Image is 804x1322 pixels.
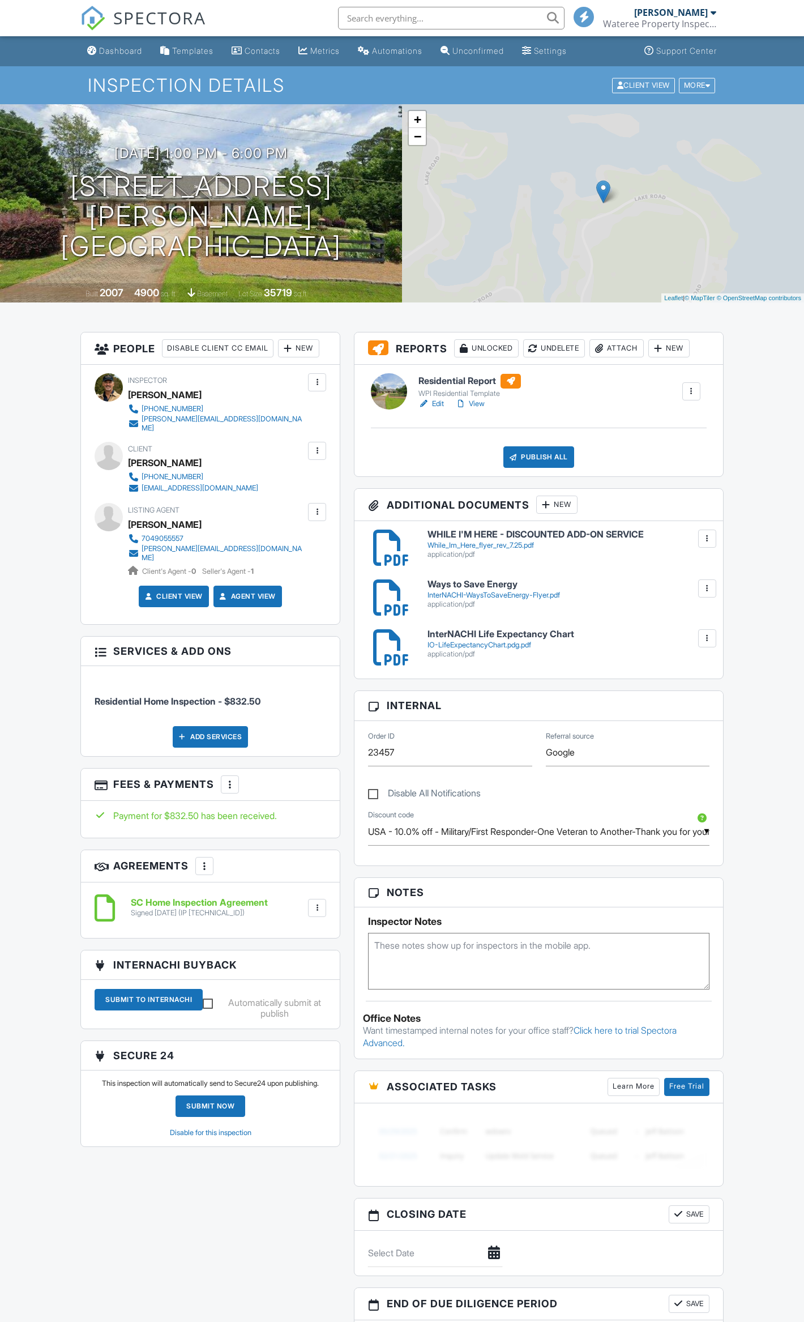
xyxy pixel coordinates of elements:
a: Client View [143,591,203,602]
label: Discount code [368,810,414,820]
div: [PERSON_NAME] [128,386,202,403]
strong: 0 [191,567,196,575]
span: sq.ft. [294,289,308,298]
a: Free Trial [664,1078,709,1096]
span: basement [197,289,228,298]
div: Templates [172,46,213,56]
label: Order ID [368,731,395,741]
span: Associated Tasks [387,1079,497,1094]
img: blurred-tasks-251b60f19c3f713f9215ee2a18cbf2105fc2d72fcd585247cf5e9ec0c957c1dd.png [368,1112,709,1175]
a: [PHONE_NUMBER] [128,403,305,415]
h3: Agreements [81,850,340,882]
a: © OpenStreetMap contributors [717,295,801,301]
a: Edit [418,398,444,410]
div: Client View [612,78,675,93]
a: Automations (Basic) [353,41,427,62]
div: [PERSON_NAME] [634,7,708,18]
div: 2007 [100,287,123,298]
div: Office Notes [363,1013,715,1024]
input: Search everything... [338,7,564,29]
img: The Best Home Inspection Software - Spectora [80,6,105,31]
div: Payment for $832.50 has been received. [95,809,326,822]
div: While_Im_Here_flyer_rev_7.25.pdf [427,541,709,550]
div: Automations [372,46,422,56]
div: Publish All [503,446,574,468]
span: Client [128,445,152,453]
h3: Additional Documents [354,489,723,521]
a: Settings [518,41,571,62]
span: End of Due Diligence Period [387,1296,558,1311]
div: Wateree Property Inspections LLC [603,18,716,29]
div: Attach [589,339,644,357]
div: [EMAIL_ADDRESS][DOMAIN_NAME] [142,484,258,493]
p: This inspection will automatically send to Secure24 upon publishing. [102,1079,319,1088]
div: Support Center [656,46,717,56]
h3: Services & Add ons [81,637,340,666]
span: Residential Home Inspection - $832.50 [95,696,260,707]
span: Seller's Agent - [202,567,254,575]
div: Disable Client CC Email [162,339,273,357]
div: 35719 [264,287,292,298]
span: Client's Agent - [142,567,198,575]
div: New [536,496,578,514]
div: | [661,293,804,303]
div: WPI Residential Template [418,389,521,398]
h1: [STREET_ADDRESS] [PERSON_NAME][GEOGRAPHIC_DATA] [18,172,384,261]
a: SPECTORA [80,15,206,39]
a: Submit To InterNACHI [95,989,203,1019]
div: application/pdf [427,550,709,559]
label: Automatically submit at publish [203,997,326,1012]
a: Learn More [608,1078,660,1096]
a: Templates [156,41,218,62]
h1: Inspection Details [88,75,716,95]
h5: Inspector Notes [368,916,709,927]
button: Save [669,1205,709,1223]
a: © MapTiler [685,295,715,301]
a: [PERSON_NAME][EMAIL_ADDRESS][DOMAIN_NAME] [128,415,305,433]
h6: InterNACHI Life Expectancy Chart [427,629,709,639]
a: Leaflet [664,295,683,301]
div: 7049055557 [142,534,183,543]
div: [PHONE_NUMBER] [142,472,203,481]
div: New [278,339,319,357]
a: Client View [611,80,678,89]
div: application/pdf [427,600,709,609]
h3: Secure 24 [81,1041,340,1071]
span: Closing date [387,1206,467,1222]
a: [PHONE_NUMBER] [128,471,258,483]
a: InterNACHI Life Expectancy Chart IO-LifeExpectancyChart.pdg.pdf application/pdf [427,629,709,658]
div: Unconfirmed [452,46,504,56]
div: Undelete [523,339,585,357]
a: [PERSON_NAME][EMAIL_ADDRESS][DOMAIN_NAME] [128,544,305,562]
div: Submit To InterNACHI [95,989,203,1010]
a: SC Home Inspection Agreement Signed [DATE] (IP [TECHNICAL_ID]) [131,898,268,918]
span: Built [85,289,98,298]
h6: WHILE I'M HERE - DISCOUNTED ADD-ON SERVICE [427,530,709,540]
h3: People [81,332,340,365]
div: More [679,78,716,93]
div: Metrics [310,46,340,56]
span: Listing Agent [128,506,179,514]
div: Settings [534,46,567,56]
span: sq. ft. [161,289,177,298]
a: Submit Now [176,1095,245,1117]
h3: Fees & Payments [81,769,340,801]
a: Residential Report WPI Residential Template [418,374,521,399]
button: Save [669,1295,709,1313]
h3: InterNACHI BuyBack [81,950,340,980]
strong: 1 [251,567,254,575]
div: [PERSON_NAME] [128,454,202,471]
li: Service: Residential Home Inspection [95,675,326,717]
a: Contacts [227,41,285,62]
a: Unconfirmed [436,41,508,62]
a: Agent View [217,591,276,602]
label: Disable All Notifications [368,788,481,802]
div: application/pdf [427,650,709,659]
div: Signed [DATE] (IP [TECHNICAL_ID]) [131,909,268,918]
a: Ways to Save Energy InterNACHI-WaysToSaveEnergy-Flyer.pdf application/pdf [427,579,709,608]
div: Add Services [173,726,248,748]
a: Zoom out [409,128,426,145]
a: [PERSON_NAME] [128,516,202,533]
